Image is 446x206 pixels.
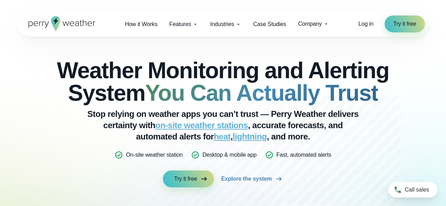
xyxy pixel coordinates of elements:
span: How it Works [125,20,157,29]
span: Industries [210,20,234,29]
span: Company [298,20,322,28]
a: on-site weather stations [155,120,248,130]
p: On-site weather station [126,151,183,159]
p: Stop relying on weather apps you can’t trust — Perry Weather delivers certainty with , accurate f... [82,108,364,142]
a: lightning [233,132,267,141]
a: Log in [359,20,374,28]
span: Explore the system [221,175,272,183]
span: Call sales [405,186,429,194]
span: Try it free [174,175,197,183]
h2: Weather Monitoring and Alerting System [53,59,394,104]
a: Try it free [385,15,424,32]
a: heat [214,132,230,141]
a: Try it free [163,170,214,187]
a: How it Works [119,17,163,31]
span: Log in [359,21,374,27]
a: Call sales [388,182,438,198]
span: Features [169,20,191,29]
a: Case Studies [247,17,292,31]
span: Case Studies [253,20,286,29]
span: Try it free [393,20,416,28]
a: Explore the system [221,170,283,187]
strong: You Can Actually Trust [145,80,378,106]
p: Desktop & mobile app [202,151,256,159]
p: Fast, automated alerts [276,151,331,159]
